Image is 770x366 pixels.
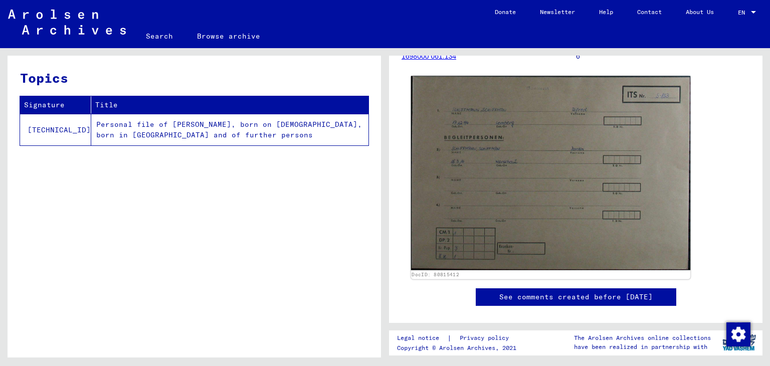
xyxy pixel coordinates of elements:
span: EN [738,9,749,16]
p: The Arolsen Archives online collections [574,333,711,342]
img: 001.jpg [411,76,691,270]
div: | [397,333,521,343]
img: Change consent [726,322,750,346]
a: Search [134,24,185,48]
a: Legal notice [397,333,447,343]
img: yv_logo.png [720,330,758,355]
a: DocID: 80815412 [412,272,459,278]
a: Browse archive [185,24,272,48]
p: 6 [576,51,750,62]
td: Personal file of [PERSON_NAME], born on [DEMOGRAPHIC_DATA], born in [GEOGRAPHIC_DATA] and of furt... [91,114,368,145]
a: 1698000 061.134 [402,52,456,60]
img: Arolsen_neg.svg [8,10,126,35]
a: Privacy policy [452,333,521,343]
th: Signature [20,96,91,114]
a: See comments created before [DATE] [499,292,653,302]
th: Title [91,96,368,114]
td: [TECHNICAL_ID] [20,114,91,145]
p: have been realized in partnership with [574,342,711,351]
h3: Topics [20,68,368,88]
p: Copyright © Arolsen Archives, 2021 [397,343,521,352]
